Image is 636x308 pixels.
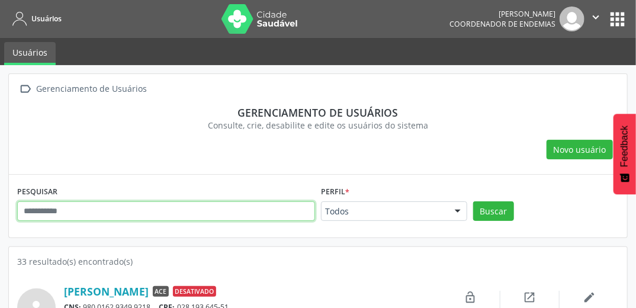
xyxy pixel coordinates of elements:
[325,206,443,217] span: Todos
[25,119,611,131] div: Consulte, crie, desabilite e edite os usuários do sistema
[619,126,630,167] span: Feedback
[17,255,619,268] div: 33 resultado(s) encontrado(s)
[589,11,602,24] i: 
[449,9,555,19] div: [PERSON_NAME]
[8,9,62,28] a: Usuários
[560,7,584,31] img: img
[583,291,596,304] i: edit
[607,9,628,30] button: apps
[17,81,149,98] a:  Gerenciamento de Usuários
[473,201,514,222] button: Buscar
[613,114,636,194] button: Feedback - Mostrar pesquisa
[173,286,216,297] span: Desativado
[31,14,62,24] span: Usuários
[523,291,537,304] i: open_in_new
[321,183,349,201] label: Perfil
[153,286,169,297] span: ACE
[64,285,149,298] a: [PERSON_NAME]
[547,140,613,160] button: Novo usuário
[25,106,611,119] div: Gerenciamento de usuários
[17,81,34,98] i: 
[34,81,149,98] div: Gerenciamento de Usuários
[449,19,555,29] span: Coordenador de Endemias
[464,291,477,304] i: lock_open
[17,183,57,201] label: PESQUISAR
[554,143,606,156] span: Novo usuário
[4,42,56,65] a: Usuários
[584,7,607,31] button: 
